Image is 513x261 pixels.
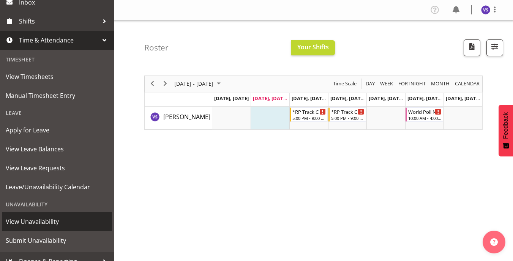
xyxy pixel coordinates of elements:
td: Virender Singh resource [145,107,212,129]
button: Filter Shifts [486,39,503,56]
div: 10:00 AM - 4:00 PM [408,115,442,121]
span: [DATE] - [DATE] [174,79,214,88]
span: [PERSON_NAME] [163,113,210,121]
a: Apply for Leave [2,121,112,140]
span: Time Scale [332,79,357,88]
span: Shifts [19,16,99,27]
img: virender-singh11427.jpg [481,5,490,14]
span: Day [365,79,376,88]
a: View Unavailability [2,212,112,231]
a: Submit Unavailability [2,231,112,250]
button: Time Scale [332,79,358,88]
span: Time & Attendance [19,35,99,46]
span: View Leave Balances [6,143,108,155]
span: [DATE], [DATE] [292,95,326,102]
a: Manual Timesheet Entry [2,86,112,105]
span: Submit Unavailability [6,235,108,246]
button: Timeline Month [430,79,451,88]
div: Virender Singh"s event - World Poll NZ Training & Briefing/Mocks Begin From Saturday, August 16, ... [406,107,444,122]
div: Timesheet [2,52,112,67]
span: [DATE], [DATE] [369,95,403,102]
button: Timeline Day [365,79,376,88]
button: Previous [147,79,158,88]
span: Apply for Leave [6,124,108,136]
img: help-xxl-2.png [490,238,498,246]
span: [DATE], [DATE] [446,95,480,102]
span: [DATE], [DATE] [214,95,249,102]
div: Virender Singh"s event - *RP Track C Begin From Wednesday, August 13, 2025 at 5:00:00 PM GMT+12:0... [290,107,328,122]
span: Month [430,79,450,88]
span: View Leave Requests [6,162,108,174]
div: 5:00 PM - 9:00 PM [292,115,326,121]
button: Next [160,79,170,88]
div: Virender Singh"s event - *RP Track C Begin From Thursday, August 14, 2025 at 5:00:00 PM GMT+12:00... [328,107,366,122]
span: View Timesheets [6,71,108,82]
a: [PERSON_NAME] [163,112,210,121]
span: [DATE], [DATE] [330,95,365,102]
div: *RP Track C [331,108,365,115]
span: Fortnight [398,79,426,88]
span: Feedback [502,112,509,139]
div: World Poll NZ Training & Briefing/Mocks [408,108,442,115]
span: [DATE], [DATE] [407,95,442,102]
span: View Unavailability [6,216,108,227]
div: Timeline Week of August 12, 2025 [144,75,483,130]
a: View Leave Requests [2,159,112,178]
button: August 2025 [173,79,224,88]
span: Your Shifts [297,43,329,51]
button: Feedback - Show survey [499,105,513,156]
button: Month [454,79,481,88]
button: Timeline Week [379,79,395,88]
button: Your Shifts [291,40,335,55]
div: previous period [146,76,159,92]
span: Week [379,79,394,88]
span: Manual Timesheet Entry [6,90,108,101]
span: Leave/Unavailability Calendar [6,181,108,193]
div: Leave [2,105,112,121]
span: calendar [454,79,480,88]
div: next period [159,76,172,92]
div: Unavailability [2,197,112,212]
div: August 11 - 17, 2025 [172,76,225,92]
button: Download a PDF of the roster according to the set date range. [464,39,480,56]
table: Timeline Week of August 12, 2025 [212,107,482,129]
button: Fortnight [397,79,427,88]
span: [DATE], [DATE] [253,95,287,102]
div: *RP Track C [292,108,326,115]
h4: Roster [144,43,169,52]
a: View Leave Balances [2,140,112,159]
a: Leave/Unavailability Calendar [2,178,112,197]
div: 5:00 PM - 9:00 PM [331,115,365,121]
a: View Timesheets [2,67,112,86]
